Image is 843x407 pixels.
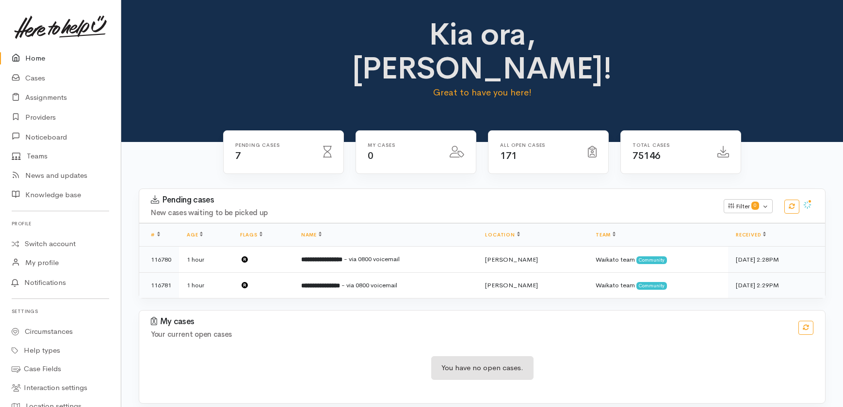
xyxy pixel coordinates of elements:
a: Received [736,232,766,238]
p: Great to have you here! [313,86,651,99]
span: 7 [235,150,241,162]
span: [PERSON_NAME] [485,281,538,289]
span: [PERSON_NAME] [485,255,538,264]
td: Waikato team [588,247,728,273]
h6: Total cases [632,142,706,148]
h3: Pending cases [151,195,712,205]
td: [DATE] 2:29PM [728,272,825,298]
span: - via 0800 voicemail [341,281,397,289]
a: Location [485,232,519,238]
td: 116780 [139,247,179,273]
span: 0 [751,202,759,209]
h1: Kia ora, [PERSON_NAME]! [313,17,651,86]
h6: My cases [368,142,438,148]
a: Flags [240,232,262,238]
a: # [151,232,160,238]
span: - via 0800 voicemail [344,255,400,263]
h6: Profile [12,217,109,230]
h4: Your current open cases [151,330,787,339]
h3: My cases [151,317,787,327]
span: 0 [368,150,373,162]
td: [DATE] 2:28PM [728,247,825,273]
td: 116781 [139,272,179,298]
button: Filter0 [724,199,773,214]
span: 171 [500,150,517,162]
td: 1 hour [179,272,232,298]
span: 75146 [632,150,661,162]
h6: Settings [12,305,109,318]
td: Waikato team [588,272,728,298]
span: Community [636,282,667,290]
a: Name [301,232,322,238]
span: Community [636,256,667,264]
a: Age [187,232,203,238]
td: 1 hour [179,247,232,273]
h6: Pending cases [235,142,311,148]
h6: All Open cases [500,142,576,148]
div: You have no open cases. [431,356,534,380]
h4: New cases waiting to be picked up [151,209,712,217]
a: Team [596,232,616,238]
